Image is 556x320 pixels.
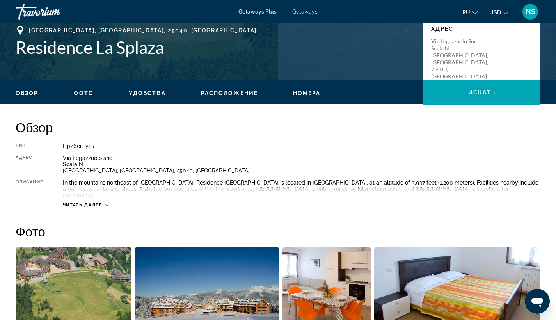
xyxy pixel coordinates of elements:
[16,119,540,135] h2: Обзор
[16,2,94,22] a: Travorium
[16,180,43,198] div: Описание
[292,9,318,15] a: Getaways
[431,26,533,32] p: Адрес
[201,90,258,97] button: Расположение
[29,27,257,34] span: [GEOGRAPHIC_DATA], [GEOGRAPHIC_DATA], 25040, [GEOGRAPHIC_DATA]
[489,9,501,16] span: USD
[201,90,258,96] span: Расположение
[293,90,321,97] button: Номера
[16,37,416,57] h1: Residence La Splaza
[431,38,494,80] p: Via Legazzuolo snc Scala N [GEOGRAPHIC_DATA], [GEOGRAPHIC_DATA], 25040, [GEOGRAPHIC_DATA]
[63,202,109,208] button: Читать далее
[63,203,103,208] span: Читать далее
[525,289,550,314] iframe: Кнопка запуска окна обмена сообщениями
[16,155,43,174] div: Адрес
[526,8,535,16] span: NS
[129,90,166,97] button: Удобства
[293,90,321,96] span: Номера
[63,180,540,198] div: In the mountains northeast of [GEOGRAPHIC_DATA], Residence [GEOGRAPHIC_DATA] is located in [GEOGR...
[63,143,540,149] div: Прибегнуть
[63,155,540,174] div: Via Legazzuolo snc Scala N [GEOGRAPHIC_DATA], [GEOGRAPHIC_DATA], 25040, [GEOGRAPHIC_DATA]
[468,89,496,96] span: искать
[520,4,540,20] button: User Menu
[462,7,478,18] button: Change language
[16,90,39,97] button: Обзор
[16,143,43,149] div: Тип
[16,90,39,96] span: Обзор
[423,80,540,105] button: искать
[489,7,508,18] button: Change currency
[462,9,470,16] span: ru
[16,224,540,239] h2: Фото
[74,90,94,96] span: Фото
[74,90,94,97] button: Фото
[129,90,166,96] span: Удобства
[238,9,277,15] a: Getaways Plus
